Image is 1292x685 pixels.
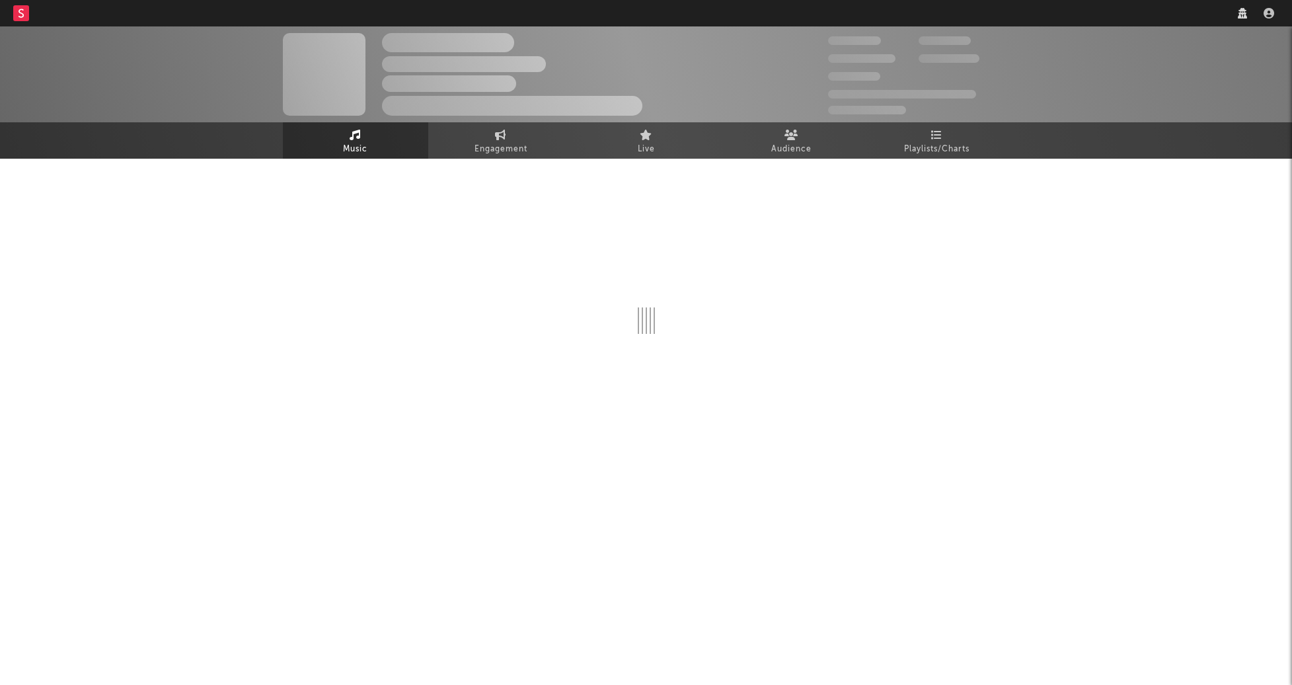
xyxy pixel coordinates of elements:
a: Audience [719,122,864,159]
span: 50,000,000 Monthly Listeners [828,90,976,99]
a: Engagement [428,122,574,159]
span: 1,000,000 [919,54,979,63]
a: Live [574,122,719,159]
span: Jump Score: 85.0 [828,106,906,114]
span: Engagement [475,141,527,157]
span: 100,000 [828,72,880,81]
a: Music [283,122,428,159]
span: Audience [771,141,812,157]
span: Live [638,141,655,157]
span: 50,000,000 [828,54,895,63]
a: Playlists/Charts [864,122,1010,159]
span: 100,000 [919,36,971,45]
span: Music [343,141,367,157]
span: 300,000 [828,36,881,45]
span: Playlists/Charts [904,141,969,157]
